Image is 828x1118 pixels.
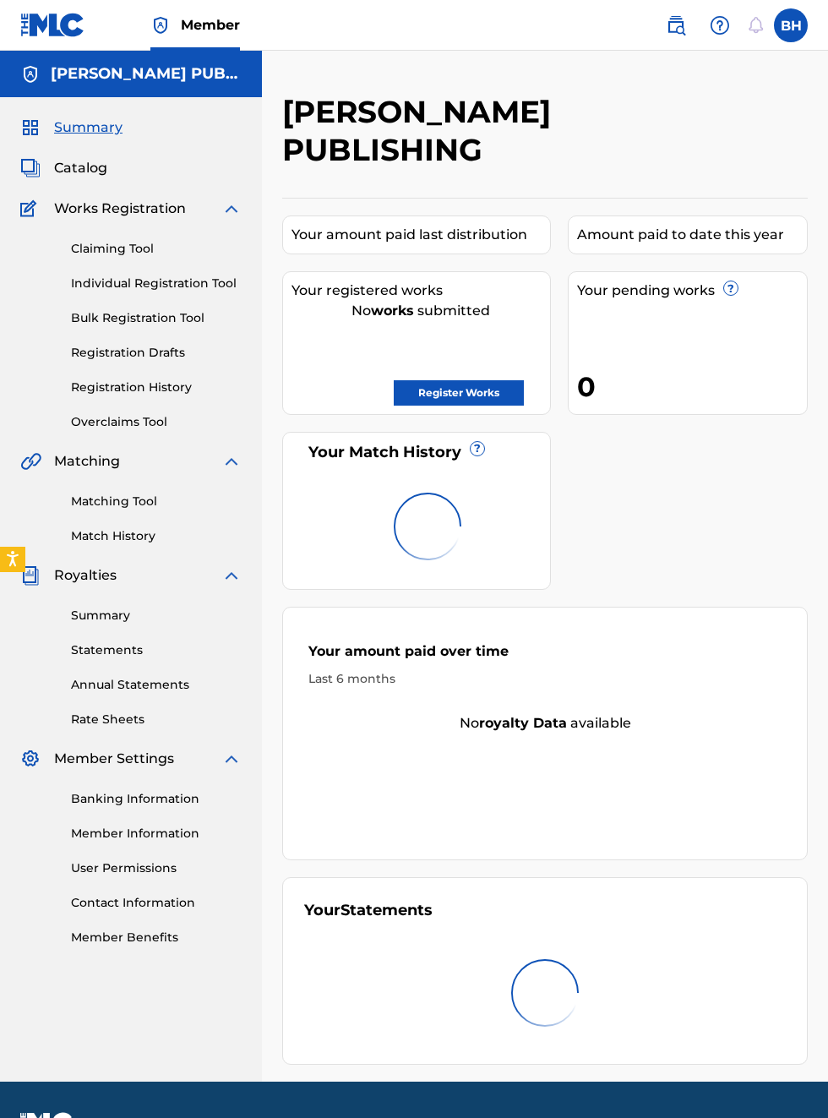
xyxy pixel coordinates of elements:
h2: [PERSON_NAME] PUBLISHING [282,93,687,169]
img: Catalog [20,158,41,178]
img: Matching [20,451,41,472]
a: Individual Registration Tool [71,275,242,292]
h5: BOBBY HAMILTON PUBLISHING [51,64,242,84]
a: Banking Information [71,790,242,808]
div: No available [283,713,807,734]
img: expand [221,199,242,219]
a: Matching Tool [71,493,242,510]
a: Contact Information [71,894,242,912]
a: Statements [71,641,242,659]
img: preloader [497,945,592,1040]
div: Your Statements [304,899,433,922]
img: Summary [20,117,41,138]
span: Member [181,15,240,35]
strong: works [371,303,414,319]
img: Royalties [20,565,41,586]
a: Rate Sheets [71,711,242,728]
img: MLC Logo [20,13,85,37]
img: Top Rightsholder [150,15,171,35]
span: Member Settings [54,749,174,769]
img: Member Settings [20,749,41,769]
span: ? [724,281,738,295]
a: Match History [71,527,242,545]
iframe: Chat Widget [744,1037,828,1118]
a: Claiming Tool [71,240,242,258]
img: search [666,15,686,35]
div: No submitted [291,301,550,321]
a: Registration History [71,379,242,396]
a: Overclaims Tool [71,413,242,431]
a: Annual Statements [71,676,242,694]
a: Member Benefits [71,929,242,946]
div: Last 6 months [308,670,782,688]
span: ? [471,442,484,455]
a: Public Search [659,8,693,42]
a: Register Works [394,380,524,406]
img: Works Registration [20,199,42,219]
div: Your pending works [577,281,807,301]
div: Amount paid to date this year [577,225,807,245]
span: Works Registration [54,199,186,219]
div: User Menu [774,8,808,42]
div: Your amount paid last distribution [291,225,550,245]
strong: royalty data [479,715,567,731]
div: 0 [577,368,807,406]
a: CatalogCatalog [20,158,107,178]
img: expand [221,565,242,586]
div: Notifications [747,17,764,34]
a: Registration Drafts [71,344,242,362]
span: Summary [54,117,123,138]
img: Accounts [20,64,41,85]
a: Summary [71,607,242,624]
a: Bulk Registration Tool [71,309,242,327]
span: Royalties [54,565,117,586]
div: Help [703,8,737,42]
a: Member Information [71,825,242,843]
img: expand [221,451,242,472]
img: expand [221,749,242,769]
a: SummarySummary [20,117,123,138]
div: Your amount paid over time [308,641,782,670]
img: preloader [379,478,475,574]
a: User Permissions [71,859,242,877]
span: Matching [54,451,120,472]
span: Catalog [54,158,107,178]
div: Your registered works [291,281,550,301]
img: help [710,15,730,35]
div: Your Match History [304,441,529,464]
